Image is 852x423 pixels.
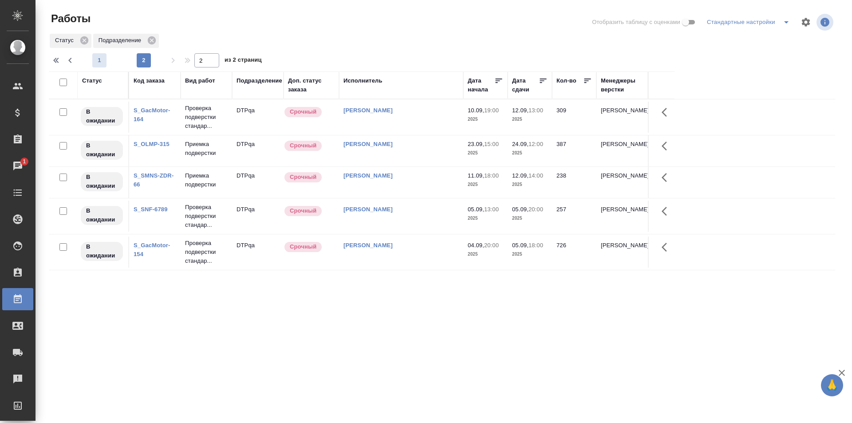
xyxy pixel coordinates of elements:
div: Подразделение [93,34,159,48]
p: Срочный [290,206,316,215]
p: Статус [55,36,77,45]
div: Исполнитель назначен, приступать к работе пока рано [80,205,124,226]
div: Исполнитель назначен, приступать к работе пока рано [80,171,124,192]
p: 2025 [468,250,503,259]
div: split button [705,15,795,29]
td: DTPqa [232,201,284,232]
div: Исполнитель назначен, приступать к работе пока рано [80,106,124,127]
p: 2025 [512,250,548,259]
button: Здесь прячутся важные кнопки [656,201,678,222]
p: В ожидании [86,206,118,224]
p: 05.09, [512,206,529,213]
p: 2025 [468,180,503,189]
a: [PERSON_NAME] [343,172,393,179]
p: 04.09, [468,242,484,249]
p: 19:00 [484,107,499,114]
div: Дата начала [468,76,494,94]
p: 23.09, [468,141,484,147]
p: Приемка подверстки [185,171,228,189]
a: S_SMNS-ZDR-66 [134,172,174,188]
p: 24.09, [512,141,529,147]
td: DTPqa [232,102,284,133]
a: S_GacMotor-164 [134,107,170,123]
button: Здесь прячутся важные кнопки [656,237,678,258]
span: Настроить таблицу [795,12,816,33]
td: DTPqa [232,135,284,166]
button: 1 [92,53,106,67]
p: 14:00 [529,172,543,179]
p: Подразделение [99,36,144,45]
a: S_GacMotor-154 [134,242,170,257]
div: Исполнитель назначен, приступать к работе пока рано [80,140,124,161]
p: 20:00 [484,242,499,249]
div: Исполнитель [343,76,383,85]
td: DTPqa [232,167,284,198]
p: В ожидании [86,242,118,260]
p: [PERSON_NAME] [601,106,643,115]
span: Посмотреть информацию [816,14,835,31]
p: Приемка подверстки [185,140,228,158]
p: Проверка подверстки стандар... [185,104,228,130]
td: 387 [552,135,596,166]
p: 05.09, [468,206,484,213]
span: Отобразить таблицу с оценками [592,18,680,27]
p: 11.09, [468,172,484,179]
p: 20:00 [529,206,543,213]
div: Доп. статус заказа [288,76,335,94]
a: 1 [2,155,33,177]
p: [PERSON_NAME] [601,205,643,214]
p: 2025 [512,180,548,189]
div: Дата сдачи [512,76,539,94]
a: S_OLMP-315 [134,141,170,147]
td: 726 [552,237,596,268]
p: Срочный [290,107,316,116]
p: 13:00 [529,107,543,114]
td: DTPqa [232,237,284,268]
p: 12.09, [512,172,529,179]
span: из 2 страниц [225,55,262,67]
div: Менеджеры верстки [601,76,643,94]
button: Здесь прячутся важные кнопки [656,167,678,188]
a: [PERSON_NAME] [343,242,393,249]
p: 12:00 [529,141,543,147]
p: Срочный [290,141,316,150]
div: Статус [82,76,102,85]
p: 2025 [512,214,548,223]
a: [PERSON_NAME] [343,107,393,114]
span: 🙏 [824,376,840,395]
p: 10.09, [468,107,484,114]
div: Вид работ [185,76,215,85]
p: Проверка подверстки стандар... [185,203,228,229]
button: Здесь прячутся важные кнопки [656,102,678,123]
td: 309 [552,102,596,133]
p: Проверка подверстки стандар... [185,239,228,265]
a: [PERSON_NAME] [343,206,393,213]
p: Срочный [290,173,316,182]
p: 12.09, [512,107,529,114]
a: [PERSON_NAME] [343,141,393,147]
div: Исполнитель назначен, приступать к работе пока рано [80,241,124,262]
div: Код заказа [134,76,165,85]
p: В ожидании [86,173,118,190]
span: 1 [92,56,106,65]
p: 2025 [512,115,548,124]
p: [PERSON_NAME] [601,171,643,180]
p: 18:00 [529,242,543,249]
p: 2025 [468,115,503,124]
button: Здесь прячутся важные кнопки [656,135,678,157]
div: Статус [50,34,91,48]
a: S_SNF-6789 [134,206,168,213]
p: 2025 [512,149,548,158]
span: 1 [17,157,31,166]
span: Работы [49,12,91,26]
p: Срочный [290,242,316,251]
td: 257 [552,201,596,232]
p: [PERSON_NAME] [601,140,643,149]
p: 2025 [468,149,503,158]
p: 13:00 [484,206,499,213]
button: 🙏 [821,374,843,396]
p: 18:00 [484,172,499,179]
div: Кол-во [556,76,576,85]
p: [PERSON_NAME] [601,241,643,250]
p: 2025 [468,214,503,223]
